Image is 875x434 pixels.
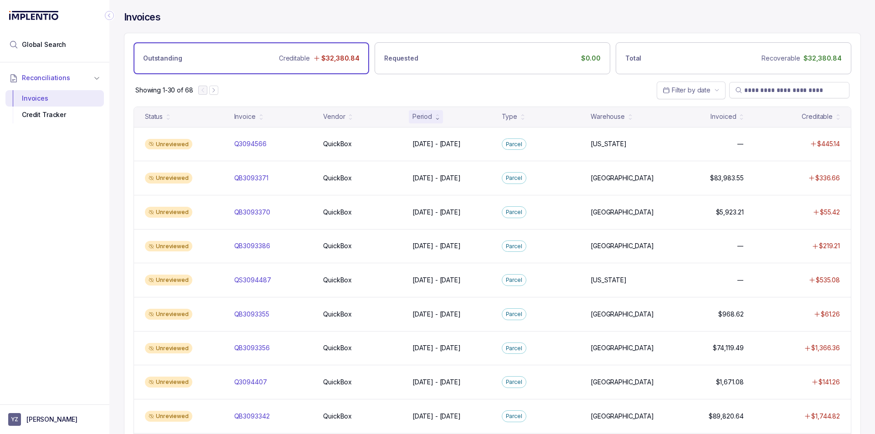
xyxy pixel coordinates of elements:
p: [DATE] - [DATE] [412,276,461,285]
div: Unreviewed [145,139,192,150]
div: Invoices [13,90,97,107]
p: $1,744.82 [811,412,840,421]
p: $55.42 [820,208,840,217]
p: [DATE] - [DATE] [412,310,461,319]
p: Total [625,54,641,63]
p: [GEOGRAPHIC_DATA] [591,310,654,319]
p: Parcel [506,378,522,387]
button: Reconciliations [5,68,104,88]
p: $89,820.64 [709,412,744,421]
p: QB3093386 [234,241,270,250]
p: [US_STATE] [591,276,627,285]
div: Warehouse [591,112,625,121]
div: Collapse Icon [104,10,115,21]
p: [GEOGRAPHIC_DATA] [591,343,654,352]
p: Parcel [506,276,522,285]
p: [DATE] - [DATE] [412,343,461,352]
p: [DATE] - [DATE] [412,139,461,148]
p: Outstanding [143,54,182,63]
p: $0.00 [581,54,601,63]
div: Remaining page entries [135,86,193,95]
search: Date Range Picker [663,86,710,95]
p: $83,983.55 [710,174,744,183]
div: Unreviewed [145,241,192,252]
div: Unreviewed [145,377,192,388]
p: QuickBox [323,241,352,250]
p: $968.62 [718,310,743,319]
p: $535.08 [816,276,840,285]
button: Date Range Picker [657,82,726,99]
p: QuickBox [323,310,352,319]
p: $5,923.21 [716,208,744,217]
button: Next Page [209,86,218,95]
span: Filter by date [672,86,710,94]
p: QuickBox [323,412,352,421]
p: [GEOGRAPHIC_DATA] [591,241,654,250]
p: [GEOGRAPHIC_DATA] [591,412,654,421]
h4: Invoices [124,11,160,24]
p: [GEOGRAPHIC_DATA] [591,174,654,183]
p: QB3093371 [234,174,268,183]
span: Reconciliations [22,73,70,82]
div: Unreviewed [145,275,192,286]
p: Showing 1-30 of 68 [135,86,193,95]
p: QB3093342 [234,412,270,421]
p: QB3093355 [234,310,269,319]
p: [GEOGRAPHIC_DATA] [591,378,654,387]
p: Q3094407 [234,378,267,387]
p: $1,366.36 [811,343,840,352]
p: QuickBox [323,174,352,183]
p: QS3094487 [234,276,271,285]
div: Credit Tracker [13,107,97,123]
p: $74,119.49 [713,343,744,352]
p: [DATE] - [DATE] [412,241,461,250]
p: Requested [384,54,418,63]
p: [DATE] - [DATE] [412,378,461,387]
p: Parcel [506,174,522,183]
p: [US_STATE] [591,139,627,148]
p: Parcel [506,242,522,251]
div: Unreviewed [145,309,192,320]
p: $61.26 [821,310,840,319]
div: Period [412,112,432,121]
p: QB3093356 [234,343,270,352]
p: $1,671.08 [716,378,744,387]
p: $336.66 [815,174,840,183]
p: — [737,139,744,148]
div: Status [145,112,163,121]
p: [DATE] - [DATE] [412,412,461,421]
p: [PERSON_NAME] [26,415,77,424]
p: $219.21 [819,241,840,250]
p: $445.14 [817,139,840,148]
p: Parcel [506,344,522,353]
div: Unreviewed [145,411,192,422]
div: Creditable [802,112,833,121]
p: — [737,241,744,250]
p: QuickBox [323,276,352,285]
p: $32,380.84 [803,54,842,63]
p: QuickBox [323,139,352,148]
button: User initials[PERSON_NAME] [8,413,101,426]
p: Recoverable [762,54,800,63]
p: QuickBox [323,378,352,387]
p: $32,380.84 [321,54,360,63]
p: QuickBox [323,208,352,217]
div: Type [502,112,517,121]
div: Unreviewed [145,343,192,354]
div: Unreviewed [145,173,192,184]
p: [DATE] - [DATE] [412,174,461,183]
p: Parcel [506,412,522,421]
p: Creditable [279,54,310,63]
p: Parcel [506,310,522,319]
p: — [737,276,744,285]
p: Q3094566 [234,139,267,148]
span: Global Search [22,40,66,49]
div: Unreviewed [145,207,192,218]
p: Parcel [506,140,522,149]
span: User initials [8,413,21,426]
div: Reconciliations [5,88,104,125]
p: [DATE] - [DATE] [412,208,461,217]
div: Vendor [323,112,345,121]
p: QuickBox [323,343,352,352]
div: Invoice [234,112,256,121]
